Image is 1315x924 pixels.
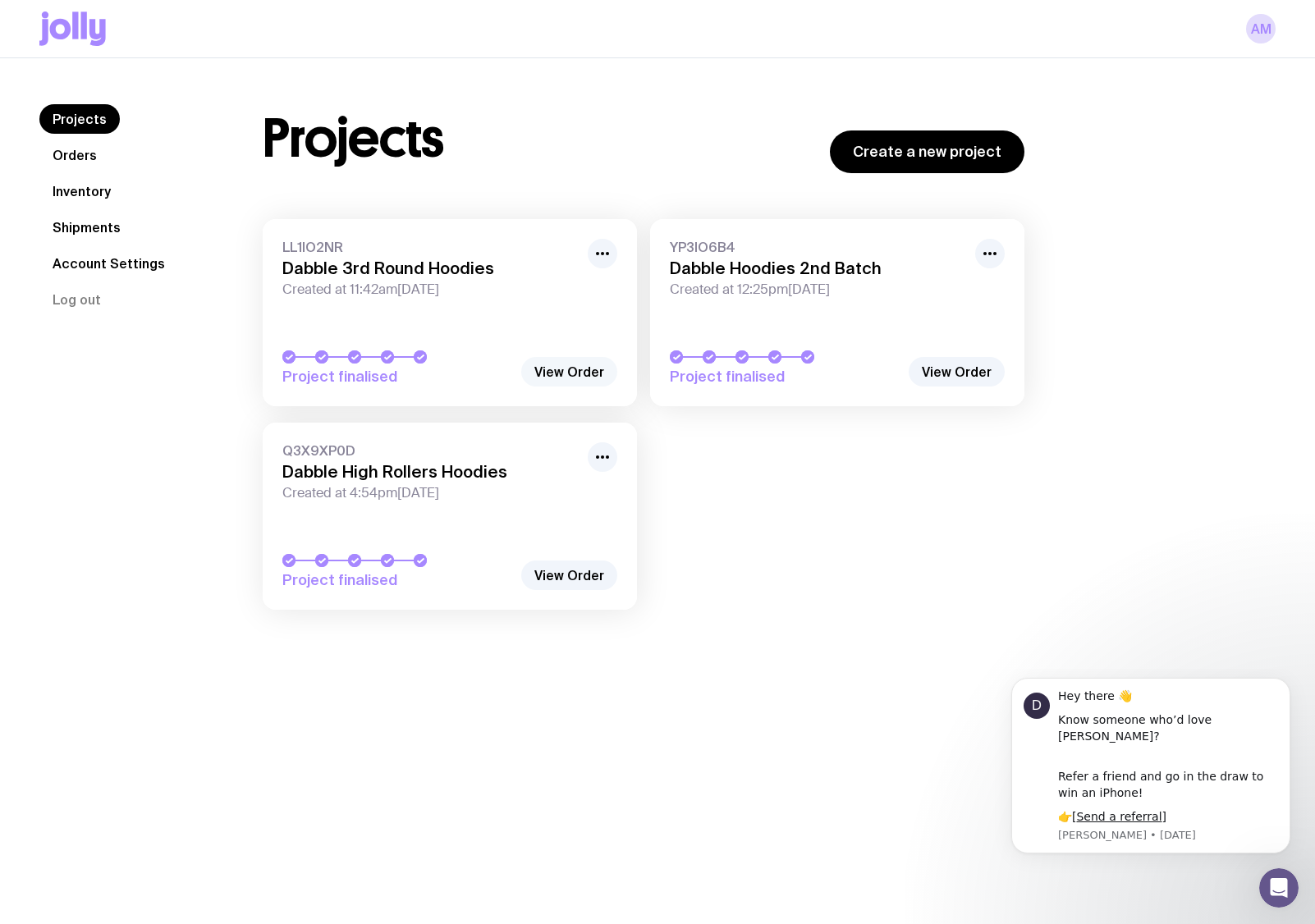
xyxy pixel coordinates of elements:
h3: Dabble Hoodies 2nd Batch [670,258,965,278]
h3: Dabble 3rd Round Hoodies [282,258,578,278]
span: Q3X9XP0D [282,442,578,459]
span: Created at 12:25pm[DATE] [670,281,965,298]
span: Project finalised [282,570,512,590]
a: Inventory [39,176,124,206]
span: YP3IO6B4 [670,239,965,255]
h1: Projects [263,112,444,165]
a: LL1IO2NRDabble 3rd Round HoodiesCreated at 11:42am[DATE]Project finalised [263,219,637,406]
a: Q3X9XP0DDabble High Rollers HoodiesCreated at 4:54pm[DATE]Project finalised [263,423,637,610]
a: Create a new project [830,130,1024,173]
span: Created at 4:54pm[DATE] [282,485,578,501]
a: View Order [521,560,617,590]
a: View Order [909,357,1005,387]
iframe: Intercom notifications message [987,669,1315,880]
a: AM [1246,14,1276,43]
button: Log out [39,285,114,314]
iframe: Intercom live chat [1259,868,1299,908]
a: Projects [39,104,120,134]
a: Account Settings [39,249,178,278]
h3: Dabble High Rollers Hoodies [282,462,578,482]
a: Shipments [39,213,134,242]
a: View Order [521,357,617,387]
span: Project finalised [282,367,512,387]
a: Orders [39,140,110,170]
span: Created at 11:42am[DATE] [282,281,578,298]
span: Project finalised [670,367,900,387]
span: LL1IO2NR [282,239,578,255]
a: YP3IO6B4Dabble Hoodies 2nd BatchCreated at 12:25pm[DATE]Project finalised [650,219,1024,406]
